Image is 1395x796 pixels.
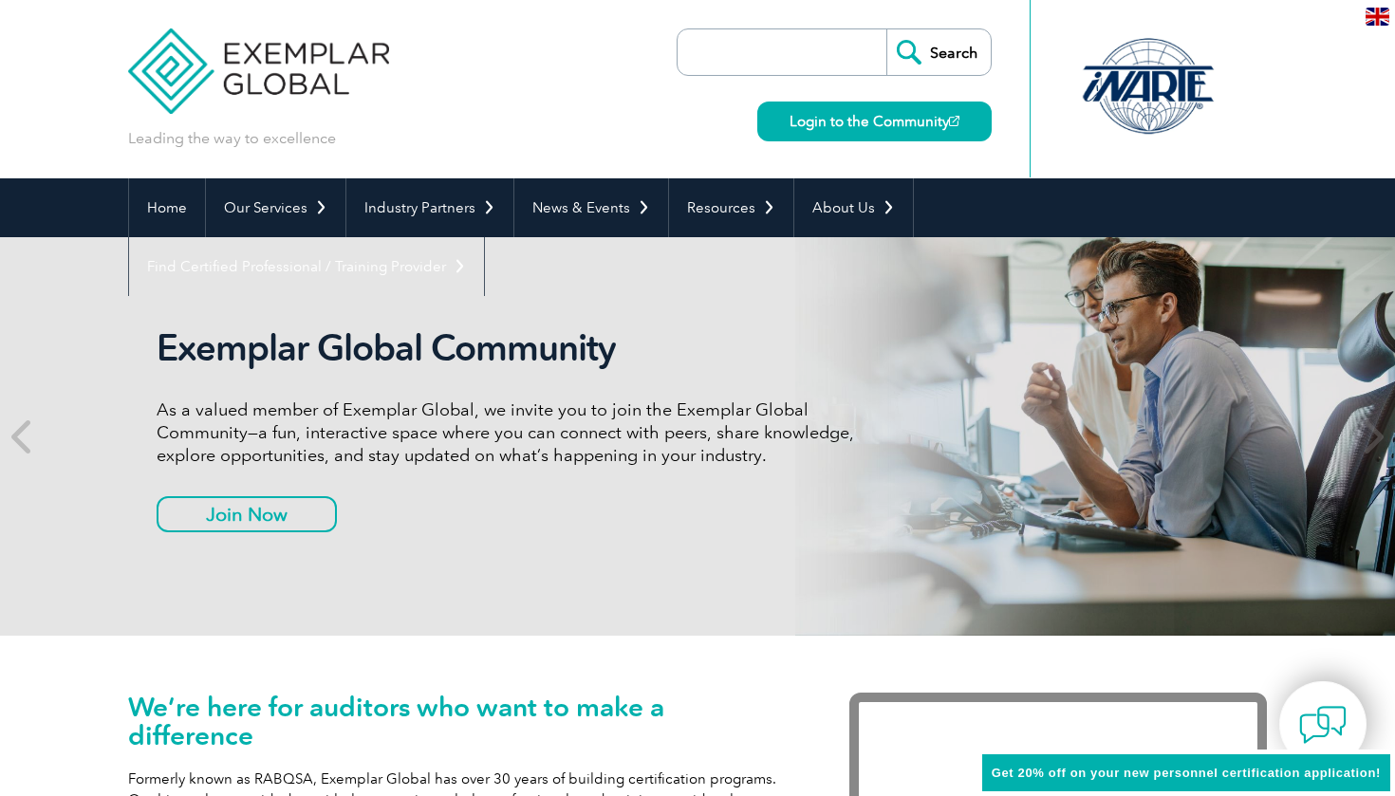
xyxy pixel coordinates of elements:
[886,29,991,75] input: Search
[157,496,337,532] a: Join Now
[669,178,793,237] a: Resources
[346,178,513,237] a: Industry Partners
[129,237,484,296] a: Find Certified Professional / Training Provider
[206,178,345,237] a: Our Services
[949,116,959,126] img: open_square.png
[1366,8,1389,26] img: en
[992,766,1381,780] span: Get 20% off on your new personnel certification application!
[157,398,868,467] p: As a valued member of Exemplar Global, we invite you to join the Exemplar Global Community—a fun,...
[128,128,336,149] p: Leading the way to excellence
[794,178,913,237] a: About Us
[129,178,205,237] a: Home
[1299,701,1347,749] img: contact-chat.png
[757,102,992,141] a: Login to the Community
[157,326,868,370] h2: Exemplar Global Community
[128,693,792,750] h1: We’re here for auditors who want to make a difference
[514,178,668,237] a: News & Events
